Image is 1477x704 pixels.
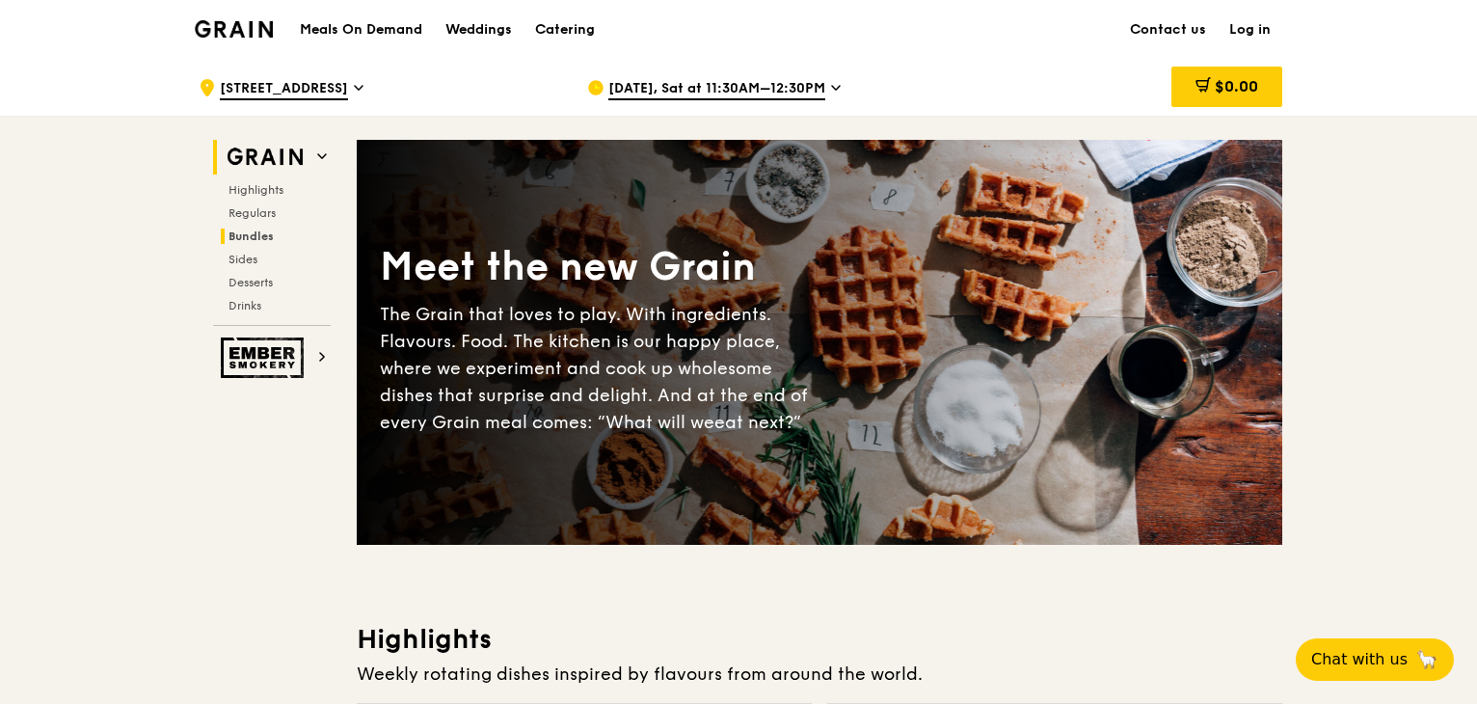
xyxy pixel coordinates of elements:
[1415,648,1438,671] span: 🦙
[434,1,524,59] a: Weddings
[535,1,595,59] div: Catering
[1311,648,1408,671] span: Chat with us
[357,661,1282,688] div: Weekly rotating dishes inspired by flavours from around the world.
[1118,1,1218,59] a: Contact us
[228,206,276,220] span: Regulars
[228,253,257,266] span: Sides
[228,276,273,289] span: Desserts
[445,1,512,59] div: Weddings
[1215,77,1258,95] span: $0.00
[221,140,309,175] img: Grain web logo
[524,1,606,59] a: Catering
[357,622,1282,657] h3: Highlights
[195,20,273,38] img: Grain
[380,241,819,293] div: Meet the new Grain
[228,299,261,312] span: Drinks
[608,79,825,100] span: [DATE], Sat at 11:30AM–12:30PM
[220,79,348,100] span: [STREET_ADDRESS]
[714,412,801,433] span: eat next?”
[228,230,274,243] span: Bundles
[300,20,422,40] h1: Meals On Demand
[380,301,819,436] div: The Grain that loves to play. With ingredients. Flavours. Food. The kitchen is our happy place, w...
[228,183,283,197] span: Highlights
[1296,638,1454,681] button: Chat with us🦙
[1218,1,1282,59] a: Log in
[221,338,309,378] img: Ember Smokery web logo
